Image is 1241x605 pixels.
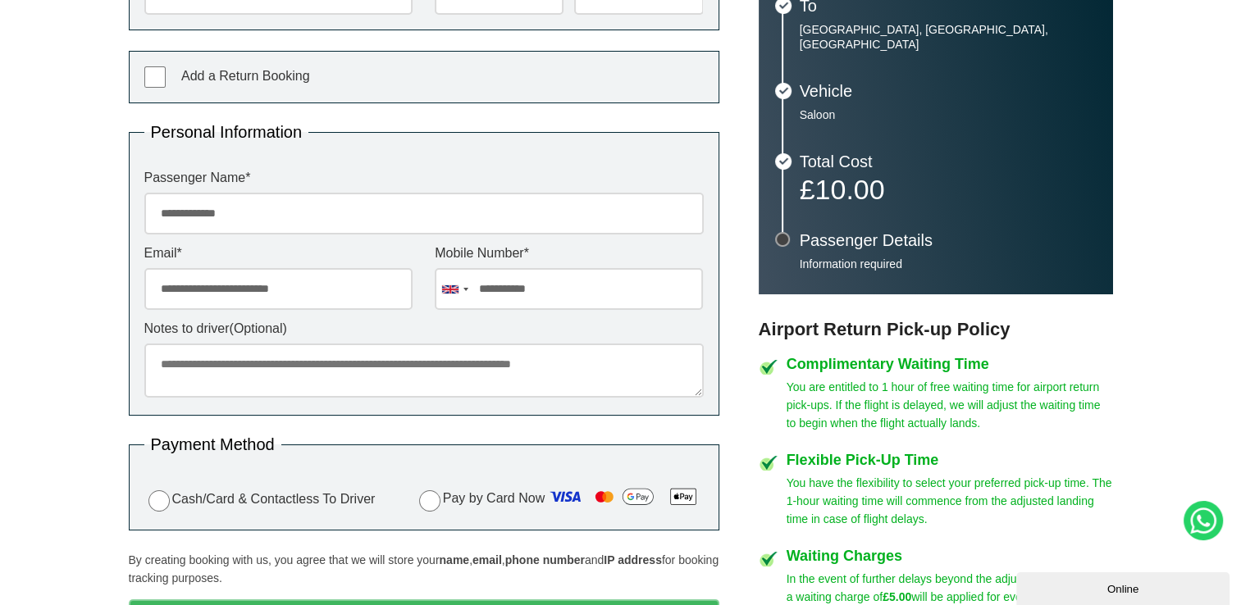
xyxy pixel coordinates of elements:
p: By creating booking with us, you agree that we will store your , , and for booking tracking purpo... [129,551,719,587]
strong: name [439,553,469,566]
strong: IP address [604,553,662,566]
h3: Passenger Details [800,232,1097,248]
label: Mobile Number [435,247,703,260]
iframe: chat widget [1016,569,1233,605]
span: (Optional) [230,321,287,335]
legend: Personal Information [144,124,309,140]
input: Cash/Card & Contactless To Driver [148,490,170,512]
strong: email [472,553,502,566]
h3: Vehicle [800,83,1097,99]
strong: £5.00 [883,590,911,603]
div: United Kingdom: +44 [436,269,473,309]
p: Saloon [800,107,1097,122]
input: Pay by Card Now [419,490,440,512]
h4: Flexible Pick-Up Time [787,453,1113,467]
h4: Complimentary Waiting Time [787,357,1113,371]
p: [GEOGRAPHIC_DATA], [GEOGRAPHIC_DATA], [GEOGRAPHIC_DATA] [800,22,1097,52]
p: You are entitled to 1 hour of free waiting time for airport return pick-ups. If the flight is del... [787,378,1113,432]
label: Notes to driver [144,322,704,335]
p: £ [800,178,1097,201]
label: Passenger Name [144,171,704,184]
label: Email [144,247,413,260]
label: Cash/Card & Contactless To Driver [144,488,376,512]
input: Add a Return Booking [144,66,166,88]
h3: Total Cost [800,153,1097,170]
h4: Waiting Charges [787,548,1113,563]
span: 10.00 [814,174,884,205]
h3: Airport Return Pick-up Policy [759,319,1113,340]
span: Add a Return Booking [181,69,310,83]
p: Information required [800,257,1097,271]
p: You have the flexibility to select your preferred pick-up time. The 1-hour waiting time will comm... [787,474,1113,528]
legend: Payment Method [144,436,281,453]
label: Pay by Card Now [415,484,704,515]
strong: phone number [505,553,585,566]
